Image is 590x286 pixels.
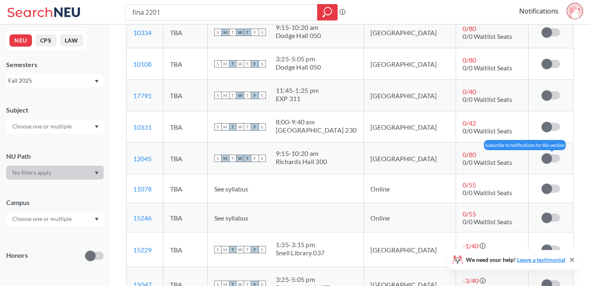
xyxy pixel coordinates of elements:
td: TBA [163,143,207,174]
div: Fall 2025 [8,76,94,85]
span: S [214,155,222,162]
span: -1 / 40 [463,242,479,250]
div: 3:25 - 5:05 pm [276,275,329,284]
div: 11:45 - 1:25 pm [276,86,319,95]
td: TBA [163,174,207,203]
a: 17791 [133,92,152,99]
span: S [214,246,222,253]
div: Subject [6,106,104,115]
a: Notifications [519,7,558,16]
button: CPS [35,34,57,47]
span: M [222,29,229,36]
span: 0/0 Waitlist Seats [463,189,512,196]
div: Snell Library 037 [276,249,324,257]
span: T [229,92,236,99]
td: [GEOGRAPHIC_DATA] [364,80,456,111]
div: Fall 2025Dropdown arrow [6,74,104,87]
div: 3:25 - 5:05 pm [276,55,321,63]
div: Dropdown arrow [6,119,104,133]
div: magnifying glass [317,4,338,20]
span: See syllabus [214,214,248,222]
p: Honors [6,251,28,260]
svg: Dropdown arrow [95,125,99,128]
span: S [214,123,222,131]
span: T [229,246,236,253]
span: 0 / 55 [463,210,476,218]
td: TBA [163,48,207,80]
span: F [251,92,259,99]
a: 15229 [133,246,152,254]
div: 1:35 - 3:15 pm [276,241,324,249]
span: 0 / 80 [463,56,476,64]
div: 8:00 - 9:40 am [276,118,356,126]
a: 11078 [133,185,152,193]
span: T [244,246,251,253]
td: TBA [163,232,207,267]
span: T [244,60,251,68]
span: F [251,29,259,36]
span: W [236,123,244,131]
span: W [236,60,244,68]
div: Dodge Hall 050 [276,63,321,71]
span: 0/0 Waitlist Seats [463,158,512,166]
span: S [259,29,266,36]
span: M [222,155,229,162]
div: Campus [6,198,104,207]
span: M [222,246,229,253]
span: 0 / 55 [463,181,476,189]
span: F [251,155,259,162]
span: M [222,123,229,131]
span: T [229,155,236,162]
span: 0 / 80 [463,151,476,158]
button: LAW [60,34,83,47]
td: [GEOGRAPHIC_DATA] [364,48,456,80]
div: NU Path [6,152,104,161]
span: F [251,246,259,253]
td: [GEOGRAPHIC_DATA] [364,111,456,143]
svg: Dropdown arrow [95,218,99,221]
svg: Dropdown arrow [95,80,99,83]
td: Online [364,174,456,203]
td: TBA [163,17,207,48]
a: 10331 [133,123,152,131]
div: Dropdown arrow [6,212,104,226]
svg: Dropdown arrow [95,171,99,175]
a: Leave a testimonial [517,256,565,263]
div: Dodge Hall 050 [276,32,321,40]
span: 0 / 80 [463,25,476,32]
span: T [244,123,251,131]
td: TBA [163,203,207,232]
span: S [214,60,222,68]
button: NEU [9,34,32,47]
span: T [244,29,251,36]
span: S [259,123,266,131]
span: See syllabus [214,185,248,193]
td: [GEOGRAPHIC_DATA] [364,232,456,267]
span: We need your help! [466,257,565,263]
span: 0/0 Waitlist Seats [463,127,512,135]
svg: magnifying glass [322,7,332,18]
span: 0 / 40 [463,88,476,95]
td: TBA [163,80,207,111]
div: Dropdown arrow [6,166,104,180]
span: W [236,92,244,99]
span: 0/0 Waitlist Seats [463,32,512,40]
span: 0/0 Waitlist Seats [463,218,512,225]
span: W [236,155,244,162]
div: EXP 311 [276,95,319,103]
div: 9:15 - 10:20 am [276,23,321,32]
span: W [236,29,244,36]
span: W [236,246,244,253]
span: F [251,123,259,131]
span: 0 / 42 [463,119,476,127]
td: Online [364,203,456,232]
span: F [251,60,259,68]
div: [GEOGRAPHIC_DATA] 230 [276,126,356,134]
span: S [259,60,266,68]
a: 15246 [133,214,152,222]
td: TBA [163,111,207,143]
td: [GEOGRAPHIC_DATA] [364,143,456,174]
span: S [259,92,266,99]
span: M [222,92,229,99]
span: T [244,155,251,162]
